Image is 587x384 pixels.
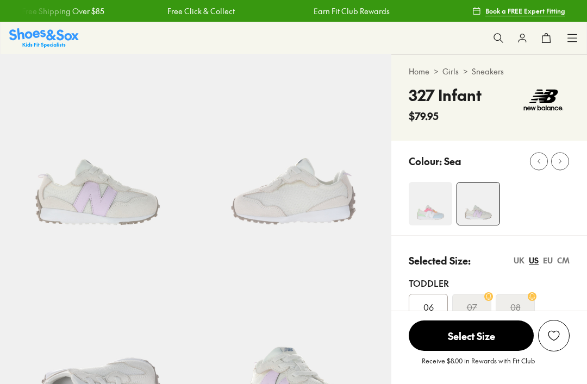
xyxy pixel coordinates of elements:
[514,255,524,266] div: UK
[423,300,434,313] span: 06
[510,300,521,313] s: 08
[472,1,565,21] a: Book a FREE Expert Fitting
[167,5,234,17] a: Free Click & Collect
[467,300,477,313] s: 07
[196,54,391,250] img: 5-551818_1
[313,5,389,17] a: Earn Fit Club Rewards
[557,255,570,266] div: CM
[444,154,461,168] p: Sea
[409,66,570,77] div: > >
[517,84,570,116] img: Vendor logo
[538,320,570,351] button: Add to Wishlist
[409,276,570,289] div: Toddler
[409,320,534,351] button: Select Size
[529,255,539,266] div: US
[409,66,429,77] a: Home
[422,356,535,375] p: Receive $8.00 in Rewards with Fit Club
[472,66,504,77] a: Sneakers
[409,182,452,225] img: 4-551812_1
[21,5,104,17] a: Free Shipping Over $85
[409,109,439,123] span: $79.95
[442,66,459,77] a: Girls
[543,255,553,266] div: EU
[9,28,79,47] a: Shoes & Sox
[457,182,499,225] img: 4-551817_1
[409,84,482,106] h4: 327 Infant
[9,28,79,47] img: SNS_Logo_Responsive.svg
[409,253,471,268] p: Selected Size:
[485,6,565,16] span: Book a FREE Expert Fitting
[409,154,442,168] p: Colour:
